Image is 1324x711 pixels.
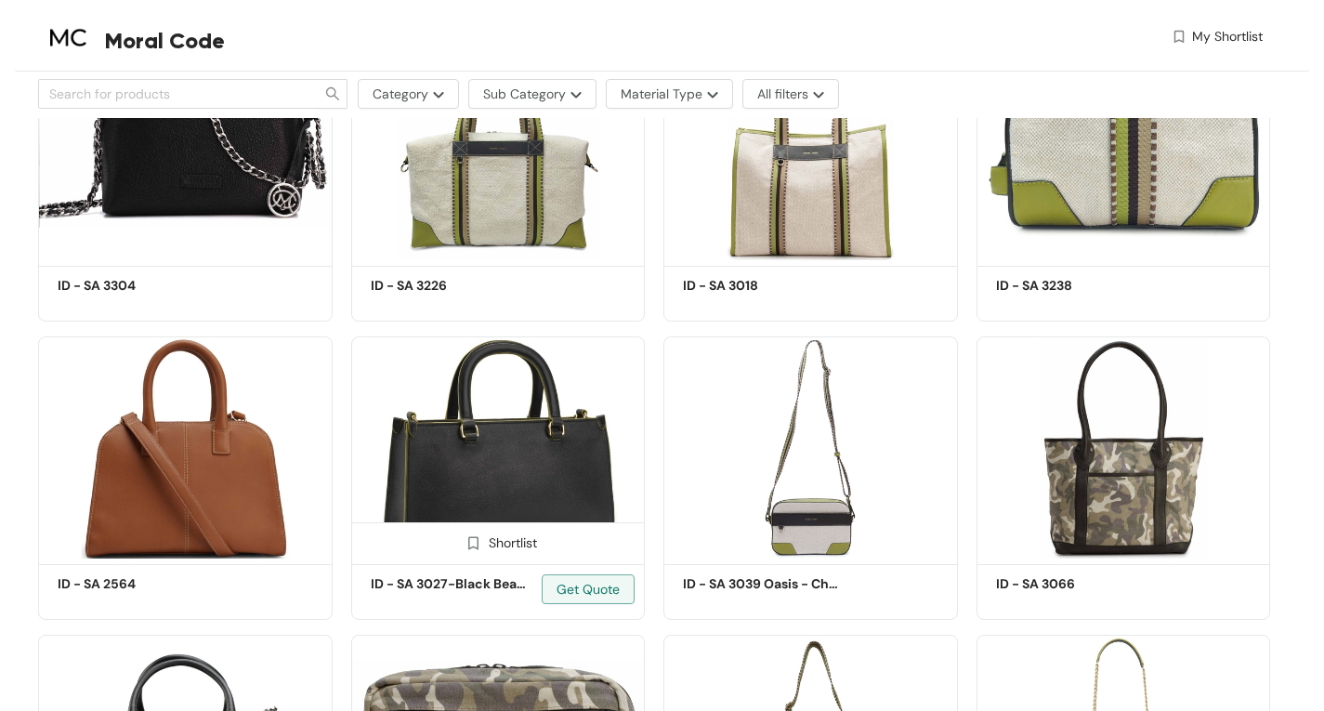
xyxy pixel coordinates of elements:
button: Categorymore-options [358,79,459,109]
h5: ID - SA 3226 [371,276,529,296]
img: 1f580f02-b57f-4577-be15-a8414f526960 [351,39,646,261]
img: more-options [702,91,718,99]
img: wishlist [1171,27,1187,46]
img: cb8bc95d-383f-4393-8581-65dd710847d7 [663,39,958,261]
h5: ID - SA 2564 [58,574,216,594]
button: Material Typemore-options [606,79,733,109]
button: Get Quote [542,574,635,604]
input: Search for products [49,84,293,104]
button: Sub Categorymore-options [468,79,596,109]
h5: ID - SA 3238 [996,276,1154,296]
h5: ID - SA 3066 [996,574,1154,594]
span: Category [373,84,428,104]
img: more-options [428,91,444,99]
span: Get Quote [557,579,620,599]
span: My Shortlist [1192,27,1263,46]
img: edb34e5a-ad6d-4ae4-b1ca-4688c9ee9cd8 [38,336,333,559]
h5: ID - SA 3027-Black Beauty Oasis [371,574,529,594]
button: All filtersmore-options [742,79,839,109]
h5: ID - SA 3018 [683,276,841,296]
img: more-options [566,91,582,99]
h5: ID - SA 3304 [58,276,216,296]
img: Buyer Portal [38,7,98,68]
h5: ID - SA 3039 Oasis - Chocolate Brown [683,574,841,594]
img: more-options [808,91,824,99]
img: 111e4f61-ecf6-457d-8b8a-2b8f88f63fea [38,39,333,261]
img: f70eee84-942c-44c3-84db-e21fbb150ed3 [663,336,958,559]
span: Material Type [621,84,702,104]
img: dfa48d44-5b64-4393-8fee-c0c45cc12777 [977,39,1271,261]
img: 019f5763-6232-47ea-b81d-dad783f54357 [351,336,646,559]
div: Shortlist [459,533,537,550]
img: Shortlist [465,534,482,552]
img: e969b368-a5e0-4470-97c2-a34e3ca01768 [977,336,1271,559]
span: search [318,86,347,101]
span: Sub Category [483,84,566,104]
span: All filters [757,84,808,104]
span: Moral Code [105,24,225,58]
button: search [318,79,347,109]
